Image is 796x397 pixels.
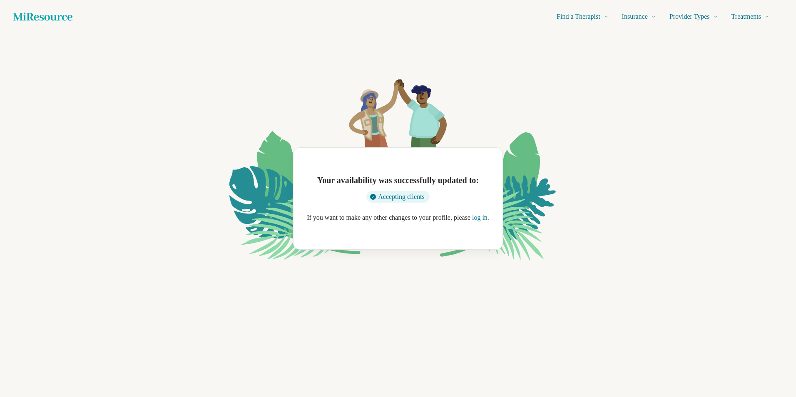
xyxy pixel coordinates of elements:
a: Home page [13,8,72,25]
span: Insurance [607,11,637,22]
div: Accepting clients [365,186,432,198]
span: Treatments [726,11,761,22]
button: log in [389,218,406,228]
span: Provider Types [659,11,704,22]
h1: Your availability was successfully updated to: [311,169,485,181]
p: If you want to make any other changes to your profile, please . [301,208,495,228]
span: Find a Therapist [536,11,585,22]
